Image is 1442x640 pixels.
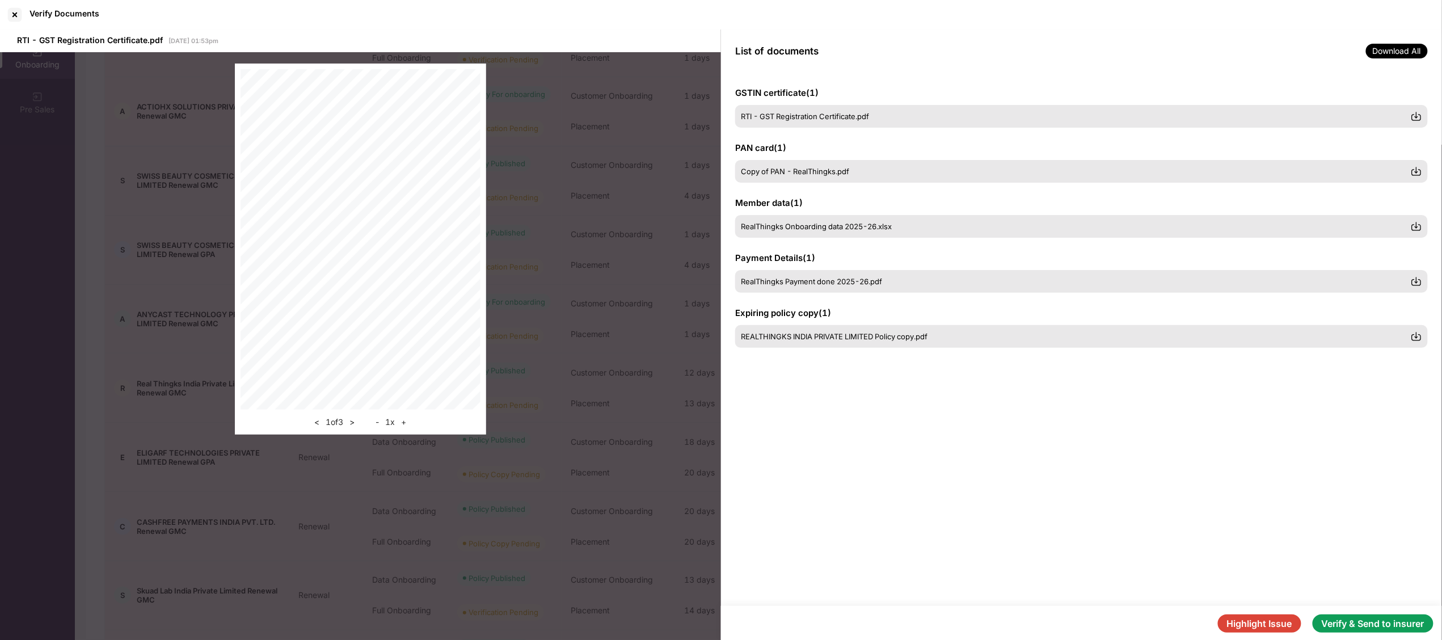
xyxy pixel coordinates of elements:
[373,415,383,429] button: -
[1411,166,1422,177] img: svg+xml;base64,PHN2ZyBpZD0iRG93bmxvYWQtMzJ4MzIiIHhtbG5zPSJodHRwOi8vd3d3LnczLm9yZy8yMDAwL3N2ZyIgd2...
[347,415,359,429] button: >
[1411,276,1422,287] img: svg+xml;base64,PHN2ZyBpZD0iRG93bmxvYWQtMzJ4MzIiIHhtbG5zPSJodHRwOi8vd3d3LnczLm9yZy8yMDAwL3N2ZyIgd2...
[1218,614,1301,633] button: Highlight Issue
[1313,614,1433,633] button: Verify & Send to insurer
[17,35,163,45] span: RTI - GST Registration Certificate.pdf
[735,45,819,57] span: List of documents
[311,415,359,429] div: 1 of 3
[398,415,410,429] button: +
[373,415,410,429] div: 1 x
[741,332,927,341] span: REALTHINGKS INDIA PRIVATE LIMITED Policy copy.pdf
[741,277,882,286] span: RealThingks Payment done 2025-26.pdf
[29,9,99,18] div: Verify Documents
[735,87,819,98] span: GSTIN certificate ( 1 )
[735,252,815,263] span: Payment Details ( 1 )
[168,37,218,45] span: [DATE] 01:53pm
[1411,111,1422,122] img: svg+xml;base64,PHN2ZyBpZD0iRG93bmxvYWQtMzJ4MzIiIHhtbG5zPSJodHRwOi8vd3d3LnczLm9yZy8yMDAwL3N2ZyIgd2...
[1366,44,1428,58] span: Download All
[735,142,786,153] span: PAN card ( 1 )
[735,197,803,208] span: Member data ( 1 )
[741,222,892,231] span: RealThingks Onboarding data 2025-26.xlsx
[735,308,831,318] span: Expiring policy copy ( 1 )
[311,415,323,429] button: <
[1411,221,1422,232] img: svg+xml;base64,PHN2ZyBpZD0iRG93bmxvYWQtMzJ4MzIiIHhtbG5zPSJodHRwOi8vd3d3LnczLm9yZy8yMDAwL3N2ZyIgd2...
[741,167,849,176] span: Copy of PAN - RealThingks.pdf
[741,112,869,121] span: RTI - GST Registration Certificate.pdf
[1411,331,1422,342] img: svg+xml;base64,PHN2ZyBpZD0iRG93bmxvYWQtMzJ4MzIiIHhtbG5zPSJodHRwOi8vd3d3LnczLm9yZy8yMDAwL3N2ZyIgd2...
